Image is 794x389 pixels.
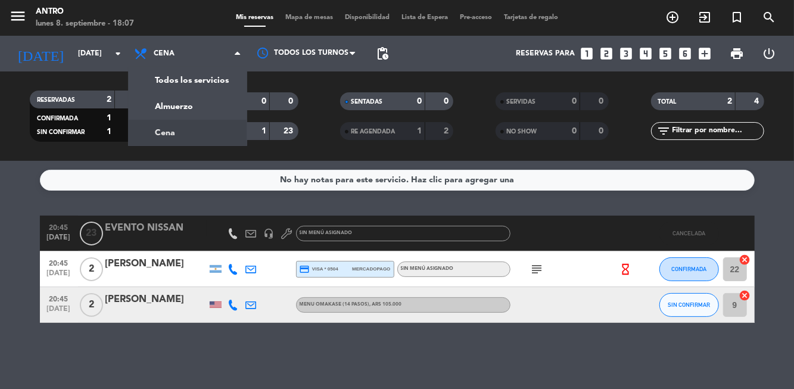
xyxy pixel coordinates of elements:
span: SIN CONFIRMAR [668,301,710,308]
i: credit_card [300,264,310,275]
span: Mapa de mesas [279,14,339,21]
span: NO SHOW [506,129,537,135]
span: Disponibilidad [339,14,396,21]
span: 20:45 [44,291,74,305]
span: Reservas para [516,49,575,58]
a: Almuerzo [129,94,247,120]
div: [PERSON_NAME] [105,292,207,307]
i: exit_to_app [698,10,712,24]
span: Pre-acceso [454,14,498,21]
i: cancel [739,290,751,301]
span: RE AGENDADA [351,129,395,135]
span: Mis reservas [230,14,279,21]
span: 2 [80,293,103,317]
button: SIN CONFIRMAR [659,293,719,317]
span: , ARS 105.000 [370,302,402,307]
span: [DATE] [44,234,74,247]
span: 23 [80,222,103,245]
span: SIN CONFIRMAR [37,129,85,135]
div: [PERSON_NAME] [105,256,207,272]
i: add_box [697,46,712,61]
i: looks_4 [638,46,653,61]
span: print [730,46,744,61]
strong: 0 [261,97,266,105]
strong: 2 [444,127,451,135]
i: hourglass_empty [619,263,632,276]
strong: 1 [261,127,266,135]
span: CONFIRMADA [37,116,78,122]
i: menu [9,7,27,25]
i: looks_two [599,46,614,61]
span: TOTAL [658,99,677,105]
strong: 1 [417,127,422,135]
i: turned_in_not [730,10,744,24]
strong: 0 [599,127,606,135]
strong: 0 [599,97,606,105]
div: lunes 8. septiembre - 18:07 [36,18,134,30]
strong: 0 [572,97,577,105]
div: LOG OUT [753,36,785,71]
span: SERVIDAS [506,99,535,105]
span: Cena [154,49,175,58]
button: CONFIRMADA [659,257,719,281]
i: looks_3 [618,46,634,61]
span: pending_actions [375,46,390,61]
strong: 2 [727,97,732,105]
i: arrow_drop_down [111,46,125,61]
i: search [762,10,776,24]
i: looks_6 [677,46,693,61]
a: Cena [129,120,247,146]
i: [DATE] [9,41,72,67]
span: SENTADAS [351,99,382,105]
button: CANCELADA [659,222,719,245]
strong: 2 [107,95,111,104]
button: menu [9,7,27,29]
a: Todos los servicios [129,67,247,94]
span: Sin menú asignado [401,266,454,271]
div: No hay notas para este servicio. Haz clic para agregar una [280,173,514,187]
span: 20:45 [44,256,74,269]
span: Tarjetas de regalo [498,14,564,21]
span: visa * 0504 [300,264,338,275]
span: Sin menú asignado [300,231,353,235]
span: [DATE] [44,269,74,283]
span: mercadopago [352,265,390,273]
div: EVENTO NISSAN [105,220,207,236]
i: add_circle_outline [665,10,680,24]
span: MENU OMAKASE (14 PASOS) [300,302,402,307]
i: filter_list [657,124,671,138]
strong: 0 [444,97,451,105]
i: looks_one [579,46,594,61]
strong: 0 [417,97,422,105]
div: ANTRO [36,6,134,18]
i: subject [530,262,544,276]
span: 20:45 [44,220,74,234]
strong: 1 [107,114,111,122]
strong: 0 [288,97,295,105]
input: Filtrar por nombre... [671,125,764,138]
i: headset_mic [264,228,275,239]
strong: 1 [107,127,111,136]
i: looks_5 [658,46,673,61]
span: 2 [80,257,103,281]
i: cancel [739,254,751,266]
span: Lista de Espera [396,14,454,21]
strong: 4 [754,97,761,105]
span: [DATE] [44,305,74,319]
i: power_settings_new [762,46,776,61]
strong: 23 [284,127,295,135]
span: CONFIRMADA [671,266,706,272]
span: CANCELADA [672,230,705,236]
span: RESERVADAS [37,97,75,103]
strong: 0 [572,127,577,135]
